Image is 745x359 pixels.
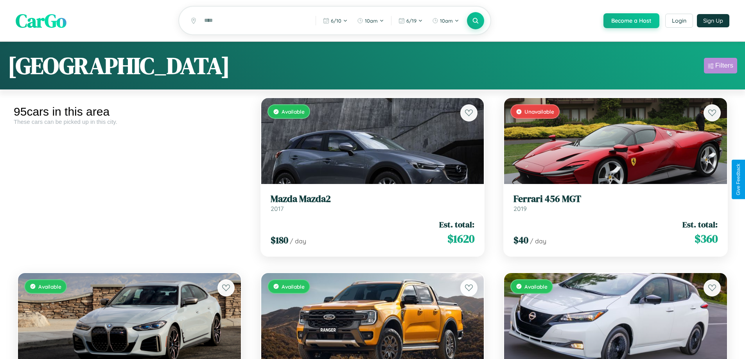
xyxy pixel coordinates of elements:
span: Available [524,283,548,290]
button: Login [665,14,693,28]
span: 10am [440,18,453,24]
span: Available [38,283,61,290]
span: Est. total: [439,219,474,230]
button: Sign Up [697,14,729,27]
div: Filters [715,62,733,70]
span: CarGo [16,8,66,34]
span: 10am [365,18,378,24]
span: $ 40 [513,234,528,246]
h3: Ferrari 456 MGT [513,193,718,205]
button: 10am [428,14,463,27]
span: Est. total: [682,219,718,230]
button: Filters [704,58,737,73]
span: 2019 [513,205,527,213]
div: Give Feedback [736,164,741,195]
h3: Mazda Mazda2 [271,193,475,205]
span: 2017 [271,205,284,213]
span: 6 / 19 [406,18,416,24]
span: / day [530,237,546,245]
a: Mazda Mazda22017 [271,193,475,213]
button: Become a Host [603,13,659,28]
span: $ 180 [271,234,288,246]
div: These cars can be picked up in this city. [14,118,245,125]
span: Available [282,108,305,115]
span: Unavailable [524,108,554,115]
h1: [GEOGRAPHIC_DATA] [8,50,230,82]
span: $ 360 [695,231,718,246]
div: 95 cars in this area [14,105,245,118]
span: / day [290,237,306,245]
button: 10am [353,14,388,27]
span: 6 / 10 [331,18,341,24]
button: 6/19 [395,14,427,27]
a: Ferrari 456 MGT2019 [513,193,718,213]
button: 6/10 [319,14,352,27]
span: $ 1620 [447,231,474,246]
span: Available [282,283,305,290]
